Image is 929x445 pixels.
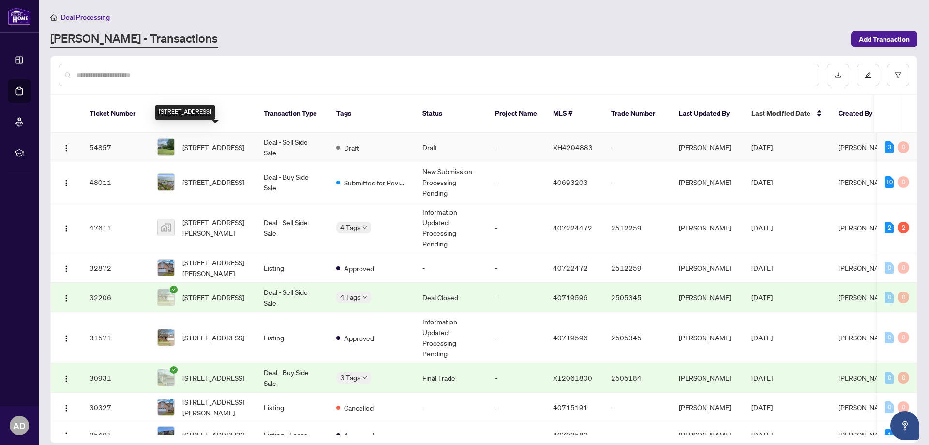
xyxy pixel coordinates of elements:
[865,72,871,78] span: edit
[329,95,415,133] th: Tags
[887,64,909,86] button: filter
[415,253,487,283] td: -
[170,286,178,293] span: check-circle
[885,176,894,188] div: 10
[839,430,891,439] span: [PERSON_NAME]
[82,202,150,253] td: 47611
[487,363,545,393] td: -
[751,333,773,342] span: [DATE]
[671,312,744,363] td: [PERSON_NAME]
[751,403,773,412] span: [DATE]
[545,95,603,133] th: MLS #
[59,174,74,190] button: Logo
[751,143,773,152] span: [DATE]
[344,142,359,153] span: Draft
[839,143,891,152] span: [PERSON_NAME]
[885,332,894,343] div: 0
[671,393,744,422] td: [PERSON_NAME]
[890,411,919,440] button: Open asap
[158,399,174,415] img: thumbnail-img
[182,142,244,153] span: [STREET_ADDRESS]
[59,260,74,276] button: Logo
[82,133,150,162] td: 54857
[751,430,773,439] span: [DATE]
[487,162,545,202] td: -
[8,7,31,25] img: logo
[885,429,894,441] div: 1
[82,283,150,312] td: 32206
[62,294,70,302] img: Logo
[487,283,545,312] td: -
[553,143,593,152] span: XH4204883
[344,177,407,188] span: Submitted for Review
[415,363,487,393] td: Final Trade
[62,265,70,273] img: Logo
[898,222,909,233] div: 2
[158,174,174,190] img: thumbnail-img
[553,403,588,412] span: 40715191
[839,373,891,382] span: [PERSON_NAME]
[553,223,592,232] span: 407224472
[62,375,70,383] img: Logo
[182,292,244,303] span: [STREET_ADDRESS]
[895,72,901,78] span: filter
[415,312,487,363] td: Information Updated - Processing Pending
[362,375,367,380] span: down
[59,370,74,385] button: Logo
[158,139,174,155] img: thumbnail-img
[340,292,360,303] span: 4 Tags
[603,202,671,253] td: 2512259
[158,427,174,443] img: thumbnail-img
[487,312,545,363] td: -
[59,399,74,415] button: Logo
[671,162,744,202] td: [PERSON_NAME]
[751,373,773,382] span: [DATE]
[835,72,841,78] span: download
[415,393,487,422] td: -
[851,31,917,47] button: Add Transaction
[62,432,70,440] img: Logo
[59,220,74,235] button: Logo
[62,144,70,152] img: Logo
[50,14,57,21] span: home
[553,263,588,272] span: 40722472
[150,95,256,133] th: Property Address
[182,177,244,187] span: [STREET_ADDRESS]
[671,283,744,312] td: [PERSON_NAME]
[831,95,889,133] th: Created By
[182,430,244,440] span: [STREET_ADDRESS]
[62,335,70,342] img: Logo
[553,373,592,382] span: X12061800
[158,289,174,306] img: thumbnail-img
[158,369,174,386] img: thumbnail-img
[158,219,174,236] img: thumbnail-img
[362,295,367,300] span: down
[82,393,150,422] td: 30327
[487,393,545,422] td: -
[256,393,329,422] td: Listing
[857,64,879,86] button: edit
[340,372,360,383] span: 3 Tags
[170,366,178,374] span: check-circle
[671,133,744,162] td: [PERSON_NAME]
[182,372,244,383] span: [STREET_ADDRESS]
[182,257,248,278] span: [STREET_ADDRESS][PERSON_NAME]
[553,178,588,186] span: 40693203
[553,293,588,302] span: 40719596
[898,141,909,153] div: 0
[182,397,248,418] span: [STREET_ADDRESS][PERSON_NAME]
[898,401,909,413] div: 0
[487,95,545,133] th: Project Name
[839,293,891,302] span: [PERSON_NAME]
[603,283,671,312] td: 2505345
[82,253,150,283] td: 32872
[859,31,910,47] span: Add Transaction
[671,202,744,253] td: [PERSON_NAME]
[256,363,329,393] td: Deal - Buy Side Sale
[751,223,773,232] span: [DATE]
[603,393,671,422] td: -
[751,108,810,119] span: Last Modified Date
[50,31,218,48] a: [PERSON_NAME] - Transactions
[487,133,545,162] td: -
[59,427,74,443] button: Logo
